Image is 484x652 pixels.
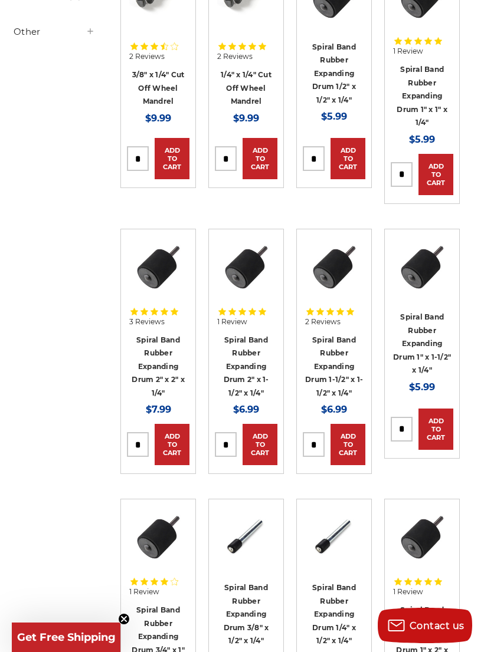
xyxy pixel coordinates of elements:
[305,318,341,325] span: 2 Reviews
[321,404,347,415] span: $6.99
[233,113,259,124] span: $9.99
[155,424,189,465] a: Add to Cart
[129,588,159,595] span: 1 Review
[217,238,275,295] img: Angled profile of Black Hawk 2 inch x 1-1/2 inch expanding drum, optimal for metal finishing tasks.
[393,238,451,295] img: BHA's 1 inch x 1-1/2 inch rubber drum bottom profile, for reliable spiral band attachment.
[321,111,347,122] span: $5.99
[418,409,453,450] a: Add to Cart
[418,154,453,195] a: Add to Cart
[17,631,116,644] span: Get Free Shipping
[217,53,253,60] span: 2 Reviews
[410,620,465,631] span: Contact us
[233,404,259,415] span: $6.99
[129,238,187,295] img: BHA's 2 inch x 2 inch rubber drum bottom profile, for reliable spiral band attachment.
[217,508,275,565] img: Angled view of a rubber drum adapter for die grinders, designed for a snug fit with abrasive spir...
[224,335,269,397] a: Spiral Band Rubber Expanding Drum 2" x 1-1/2" x 1/4"
[224,583,269,645] a: Spiral Band Rubber Expanding Drum 3/8" x 1/2" x 1/4"
[393,508,451,565] img: BHA's 1 inch x 2 inch rubber drum bottom profile, for reliable spiral band attachment.
[221,70,272,106] a: 1/4" x 1/4" Cut Off Wheel Mandrel
[331,424,365,465] a: Add to Cart
[305,508,363,565] img: Angled view of a rubber drum adapter for die grinders, designed for a snug fit with abrasive spir...
[378,608,472,643] button: Contact us
[146,404,171,415] span: $7.99
[312,42,356,104] a: Spiral Band Rubber Expanding Drum 1/2" x 1/2" x 1/4"
[243,424,277,465] a: Add to Cart
[129,508,187,565] img: BHA's 3/4 inch x 1 inch rubber drum bottom profile, for reliable spiral band attachment.
[14,25,95,39] h5: Other
[118,613,130,625] button: Close teaser
[132,335,185,397] a: Spiral Band Rubber Expanding Drum 2" x 2" x 1/4"
[145,113,171,124] span: $9.99
[331,138,365,179] a: Add to Cart
[312,583,356,645] a: Spiral Band Rubber Expanding Drum 1/4" x 1/2" x 1/4"
[305,335,363,397] a: Spiral Band Rubber Expanding Drum 1-1/2" x 1-1/2" x 1/4"
[397,65,447,127] a: Spiral Band Rubber Expanding Drum 1" x 1" x 1/4"
[409,134,435,145] span: $5.99
[305,238,363,295] img: Angled profile of Black Hawk 1-1/2 inch x 1-1/2 inch expanding drum, optimal for metal finishing ...
[12,623,120,652] div: Get Free ShippingClose teaser
[132,70,185,106] a: 3/8" x 1/4" Cut Off Wheel Mandrel
[243,138,277,179] a: Add to Cart
[409,381,435,393] span: $5.99
[393,48,423,55] span: 1 Review
[217,318,247,325] span: 1 Review
[393,588,423,595] span: 1 Review
[129,318,165,325] span: 3 Reviews
[393,312,451,374] a: Spiral Band Rubber Expanding Drum 1" x 1-1/2" x 1/4"
[155,138,189,179] a: Add to Cart
[129,53,165,60] span: 2 Reviews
